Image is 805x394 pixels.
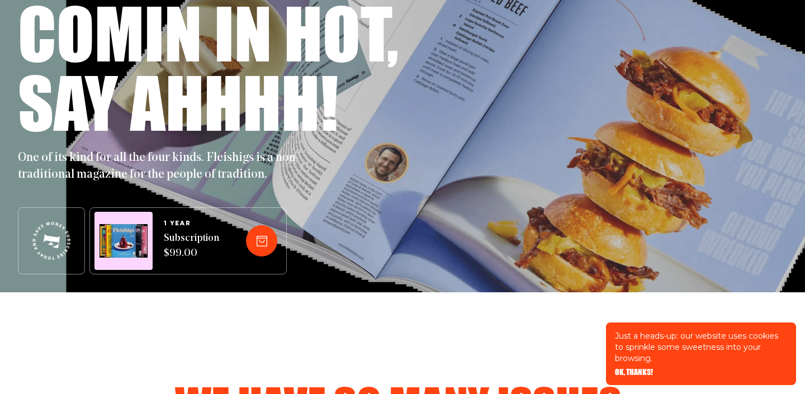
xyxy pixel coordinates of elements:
h1: Say ahhhh! [18,67,338,136]
p: One of its kind for all the four kinds. Fleishigs is a non-traditional magazine for the people of... [18,150,309,183]
a: 1 YEARSubscription $99.00 [164,220,219,262]
button: OK, THANKS! [615,368,653,376]
span: Subscription $99.00 [164,231,219,262]
img: Magazines image [100,224,148,258]
p: Just a heads-up: our website uses cookies to sprinkle some sweetness into your browsing. [615,330,787,364]
span: 1 YEAR [164,220,219,227]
